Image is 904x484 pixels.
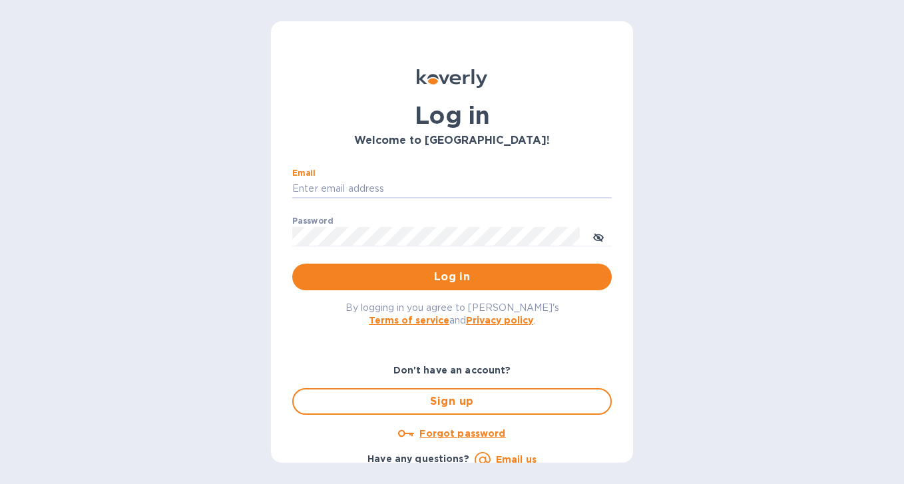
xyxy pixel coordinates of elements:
[292,217,333,225] label: Password
[585,223,612,250] button: toggle password visibility
[292,264,612,290] button: Log in
[304,393,600,409] span: Sign up
[292,179,612,199] input: Enter email address
[292,101,612,129] h1: Log in
[369,315,449,326] a: Terms of service
[419,428,505,439] u: Forgot password
[367,453,469,464] b: Have any questions?
[303,269,601,285] span: Log in
[466,315,533,326] a: Privacy policy
[292,169,316,177] label: Email
[292,134,612,147] h3: Welcome to [GEOGRAPHIC_DATA]!
[292,388,612,415] button: Sign up
[393,365,511,375] b: Don't have an account?
[496,454,537,465] a: Email us
[417,69,487,88] img: Koverly
[345,302,559,326] span: By logging in you agree to [PERSON_NAME]'s and .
